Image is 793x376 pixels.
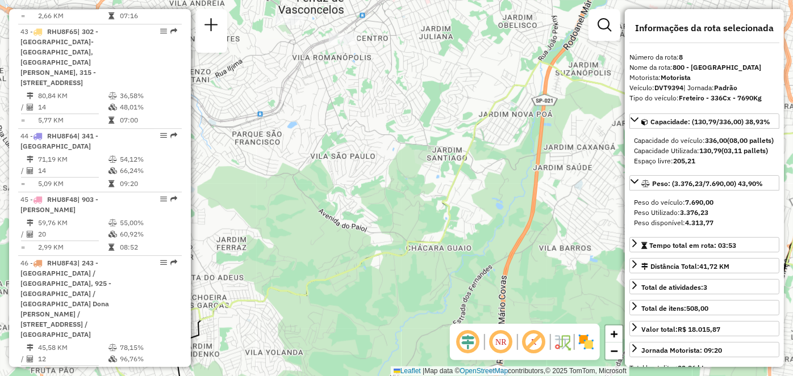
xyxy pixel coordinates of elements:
[37,165,108,176] td: 14
[119,115,177,126] td: 07:00
[705,136,727,145] strong: 336,00
[20,178,26,189] td: =
[394,367,421,375] a: Leaflet
[47,27,77,36] span: RHU8F65
[170,259,177,266] em: Rota exportada
[629,321,779,336] a: Valor total:R$ 18.015,87
[108,231,117,238] i: % de utilização da cubagem
[27,356,34,362] i: Total de Atividades
[629,113,779,129] a: Capacidade: (130,79/336,00) 38,93%
[20,353,26,365] td: /
[20,132,98,150] span: 44 -
[160,196,167,202] em: Opções
[629,62,779,73] div: Nome da rota:
[629,131,779,171] div: Capacidade: (130,79/336,00) 38,93%
[20,242,26,253] td: =
[37,90,108,102] td: 80,84 KM
[629,237,779,252] a: Tempo total em rota: 03:53
[108,104,117,111] i: % de utilização da cubagem
[611,327,618,341] span: +
[170,196,177,202] em: Rota exportada
[20,259,111,339] span: | 243 - [GEOGRAPHIC_DATA] / [GEOGRAPHIC_DATA], 925 - [GEOGRAPHIC_DATA] / [GEOGRAPHIC_DATA] Dona [...
[119,217,177,229] td: 55,00%
[37,353,108,365] td: 12
[634,208,775,218] div: Peso Utilizado:
[686,304,708,312] strong: 508,00
[119,353,177,365] td: 96,76%
[699,146,721,155] strong: 130,79
[703,283,707,291] strong: 3
[487,328,515,356] span: Ocultar NR
[641,303,708,314] div: Total de itens:
[629,300,779,315] a: Total de itens:508,00
[37,217,108,229] td: 59,76 KM
[721,146,768,155] strong: (03,11 pallets)
[20,27,98,87] span: 43 -
[629,342,779,357] a: Jornada Motorista: 09:20
[678,325,720,333] strong: R$ 18.015,87
[629,83,779,93] div: Veículo:
[27,104,34,111] i: Total de Atividades
[678,364,705,372] strong: 22,86 hL
[673,63,761,71] strong: 800 - [GEOGRAPHIC_DATA]
[119,229,177,240] td: 60,92%
[611,344,618,358] span: −
[679,94,762,102] strong: Freteiro - 336Cx - 7690Kg
[685,198,713,206] strong: 7.690,00
[680,208,708,217] strong: 3.376,23
[27,231,34,238] i: Total de Atividades
[629,279,779,294] a: Total de atividades:3
[661,73,691,82] strong: Motorista
[108,356,117,362] i: % de utilização da cubagem
[20,132,98,150] span: | 341 - [GEOGRAPHIC_DATA]
[634,146,775,156] div: Capacidade Utilizada:
[391,366,629,376] div: Map data © contributors,© 2025 TomTom, Microsoft
[27,219,34,226] i: Distância Total
[685,218,713,227] strong: 4.313,77
[629,363,779,373] div: Total hectolitro:
[37,229,108,240] td: 20
[652,179,763,188] span: Peso: (3.376,23/7.690,00) 43,90%
[606,343,623,360] a: Zoom out
[119,178,177,189] td: 09:20
[47,132,77,140] span: RHU8F64
[593,14,616,36] a: Exibir filtros
[27,167,34,174] i: Total de Atividades
[37,154,108,165] td: 71,19 KM
[160,132,167,139] em: Opções
[108,344,117,351] i: % de utilização do peso
[629,175,779,191] a: Peso: (3.376,23/7.690,00) 43,90%
[20,165,26,176] td: /
[108,167,117,174] i: % de utilização da cubagem
[641,324,720,335] div: Valor total:
[650,117,770,126] span: Capacidade: (130,79/336,00) 38,93%
[454,328,482,356] span: Ocultar deslocamento
[20,229,26,240] td: /
[20,10,26,22] td: =
[654,83,683,92] strong: DVT9394
[170,28,177,35] em: Rota exportada
[37,102,108,113] td: 14
[634,136,775,146] div: Capacidade do veículo:
[641,261,729,272] div: Distância Total:
[108,12,114,19] i: Tempo total em rota
[108,244,114,251] i: Tempo total em rota
[20,195,98,214] span: 45 -
[119,342,177,353] td: 78,15%
[20,27,98,87] span: | 302 - [GEOGRAPHIC_DATA]-[GEOGRAPHIC_DATA], [GEOGRAPHIC_DATA][PERSON_NAME], 315 - [STREET_ADDRESS]
[108,156,117,163] i: % de utilização do peso
[160,28,167,35] em: Opções
[683,83,737,92] span: | Jornada:
[108,180,114,187] i: Tempo total em rota
[160,259,167,266] em: Opções
[108,219,117,226] i: % de utilização do peso
[108,117,114,124] i: Tempo total em rota
[629,23,779,33] h4: Informações da rota selecionada
[641,345,722,356] div: Jornada Motorista: 09:20
[108,92,117,99] i: % de utilização do peso
[460,367,508,375] a: OpenStreetMap
[629,73,779,83] div: Motorista:
[20,102,26,113] td: /
[37,10,108,22] td: 2,66 KM
[727,136,774,145] strong: (08,00 pallets)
